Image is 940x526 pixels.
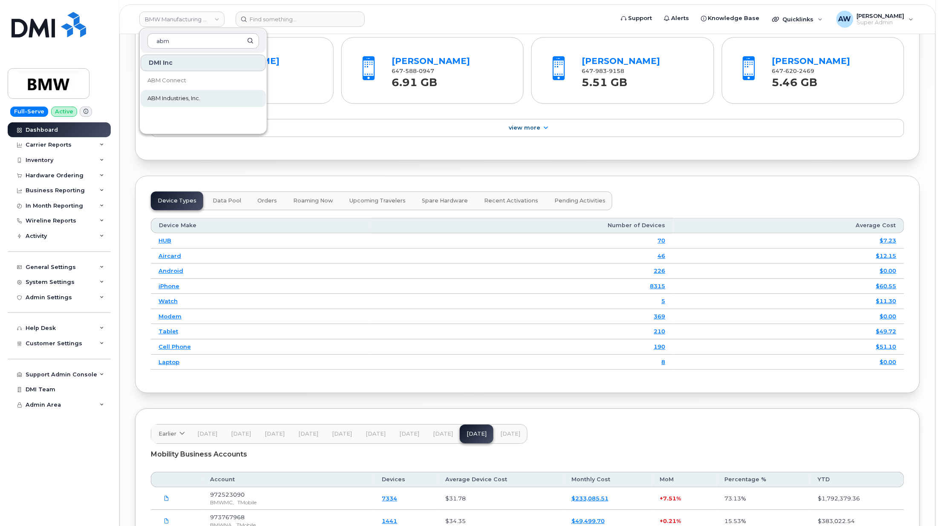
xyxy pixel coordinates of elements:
[417,68,434,74] span: 0947
[237,499,257,506] span: TMobile
[658,252,666,259] a: 46
[784,68,797,74] span: 620
[141,90,266,107] a: ABM Industries, Inc.
[654,267,666,274] a: 226
[903,489,934,520] iframe: Messenger Launcher
[880,313,897,320] a: $0.00
[708,14,760,23] span: Knowledge Base
[151,444,904,465] div: Mobility Business Accounts
[159,358,179,365] a: Laptop
[484,197,538,204] span: Recent Activations
[880,267,897,274] a: $0.00
[658,10,695,27] a: Alerts
[652,472,717,487] th: MoM
[767,11,829,28] div: Quicklinks
[141,72,266,89] a: ABM Connect
[231,431,251,437] span: [DATE]
[159,491,175,506] a: BMW.972523090.statement-DETAIL-Jul03-Aug022025.pdf
[139,12,225,27] a: BMW Manufacturing Co LLC
[717,487,810,510] td: 73.13%
[663,517,681,524] span: 0.21%
[628,14,652,23] span: Support
[857,19,905,26] span: Super Admin
[159,237,171,244] a: HUB
[876,328,897,335] a: $49.72
[265,431,285,437] span: [DATE]
[876,283,897,289] a: $60.55
[857,12,905,19] span: [PERSON_NAME]
[695,10,766,27] a: Knowledge Base
[159,267,183,274] a: Android
[654,313,666,320] a: 369
[880,358,897,365] a: $0.00
[147,76,186,85] span: ABM Connect
[151,425,190,443] a: Earlier
[880,237,897,244] a: $7.23
[372,218,673,233] th: Number of Devices
[554,197,606,204] span: Pending Activities
[500,431,520,437] span: [DATE]
[663,495,681,502] span: 7.51%
[654,328,666,335] a: 210
[662,298,666,304] a: 5
[660,517,663,524] span: +
[293,197,333,204] span: Roaming Now
[159,328,178,335] a: Tablet
[658,237,666,244] a: 70
[772,71,818,89] strong: 5.46 GB
[660,495,663,502] span: +
[876,298,897,304] a: $11.30
[257,197,277,204] span: Orders
[422,197,468,204] span: Spare Hardware
[438,487,564,510] td: $31.78
[810,487,904,510] td: $1,792,379.36
[349,197,406,204] span: Upcoming Travelers
[433,431,453,437] span: [DATE]
[662,358,666,365] a: 8
[438,472,564,487] th: Average Device Cost
[202,472,375,487] th: Account
[876,252,897,259] a: $12.15
[382,517,398,524] a: 1441
[382,495,398,502] a: 7334
[571,495,608,502] a: $233,085.51
[772,56,851,66] a: [PERSON_NAME]
[141,55,266,71] div: DMI Inc
[673,218,904,233] th: Average Cost
[159,298,178,304] a: Watch
[839,14,851,24] span: AW
[783,16,814,23] span: Quicklinks
[298,431,318,437] span: [DATE]
[615,10,658,27] a: Support
[830,11,920,28] div: Alyssa Wagner
[671,14,689,23] span: Alerts
[159,252,181,259] a: Aircard
[210,491,245,498] span: 972523090
[876,343,897,350] a: $51.10
[151,218,372,233] th: Device Make
[147,94,200,103] span: ABM Industries, Inc.
[151,119,904,137] a: View More
[375,472,438,487] th: Devices
[650,283,666,289] a: 8315
[607,68,625,74] span: 9158
[392,56,470,66] a: [PERSON_NAME]
[197,431,217,437] span: [DATE]
[582,71,628,89] strong: 5.51 GB
[399,431,419,437] span: [DATE]
[159,283,179,289] a: iPhone
[594,68,607,74] span: 983
[571,517,605,524] a: $49,499.70
[147,33,259,49] input: Search
[403,68,417,74] span: 588
[582,56,660,66] a: [PERSON_NAME]
[159,430,176,438] span: Earlier
[717,472,810,487] th: Percentage %
[236,12,365,27] input: Find something...
[366,431,386,437] span: [DATE]
[564,472,652,487] th: Monthly Cost
[213,197,241,204] span: Data Pool
[210,514,245,520] span: 973767968
[210,499,234,506] span: BMWMC,
[772,68,815,74] span: 647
